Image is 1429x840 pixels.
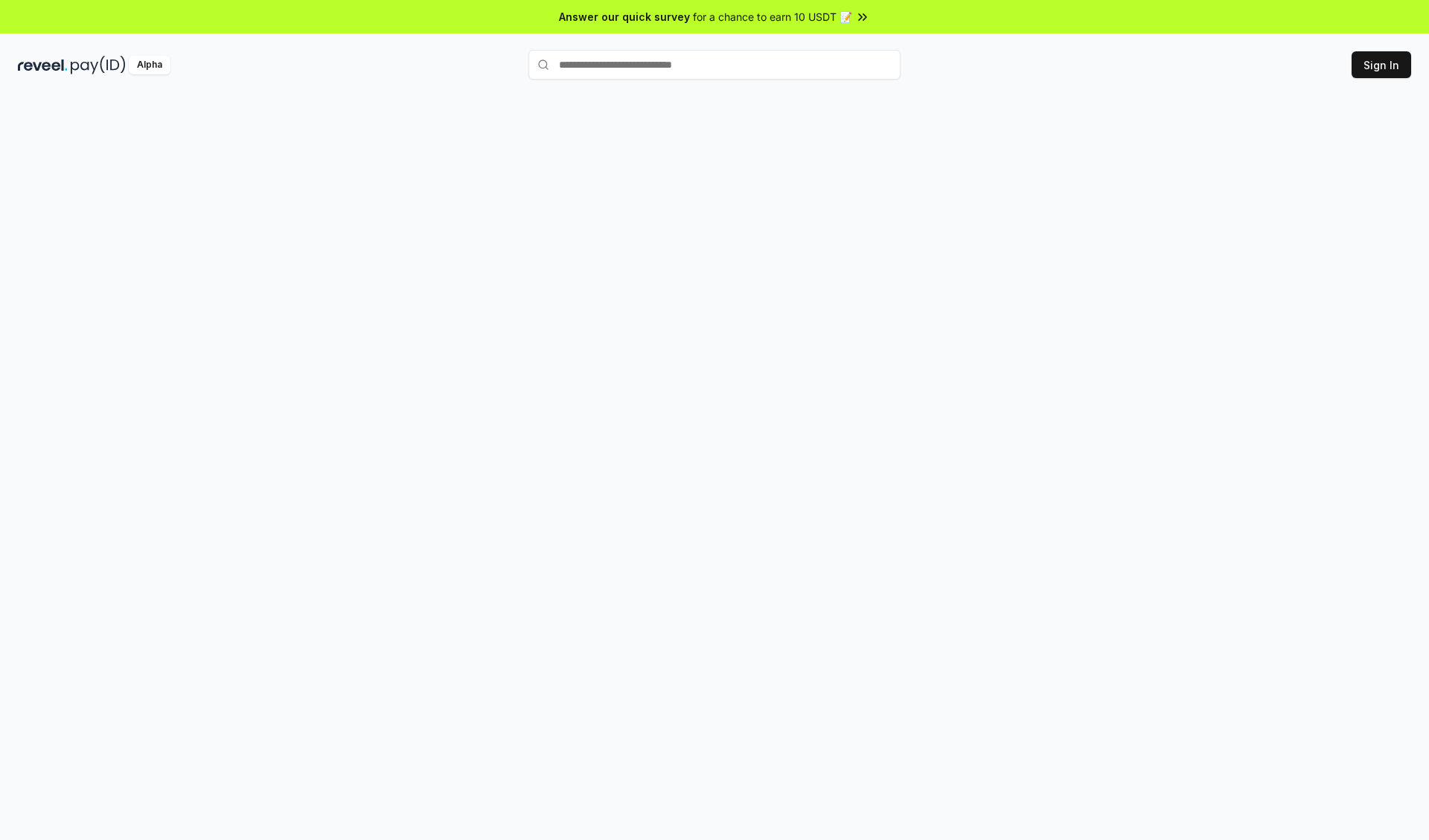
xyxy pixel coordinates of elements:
button: Sign In [1352,51,1411,78]
span: Answer our quick survey [559,9,690,25]
div: Alpha [129,56,170,74]
img: pay_id [71,56,126,74]
img: reveel_dark [18,56,68,74]
span: for a chance to earn 10 USDT 📝 [693,9,852,25]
